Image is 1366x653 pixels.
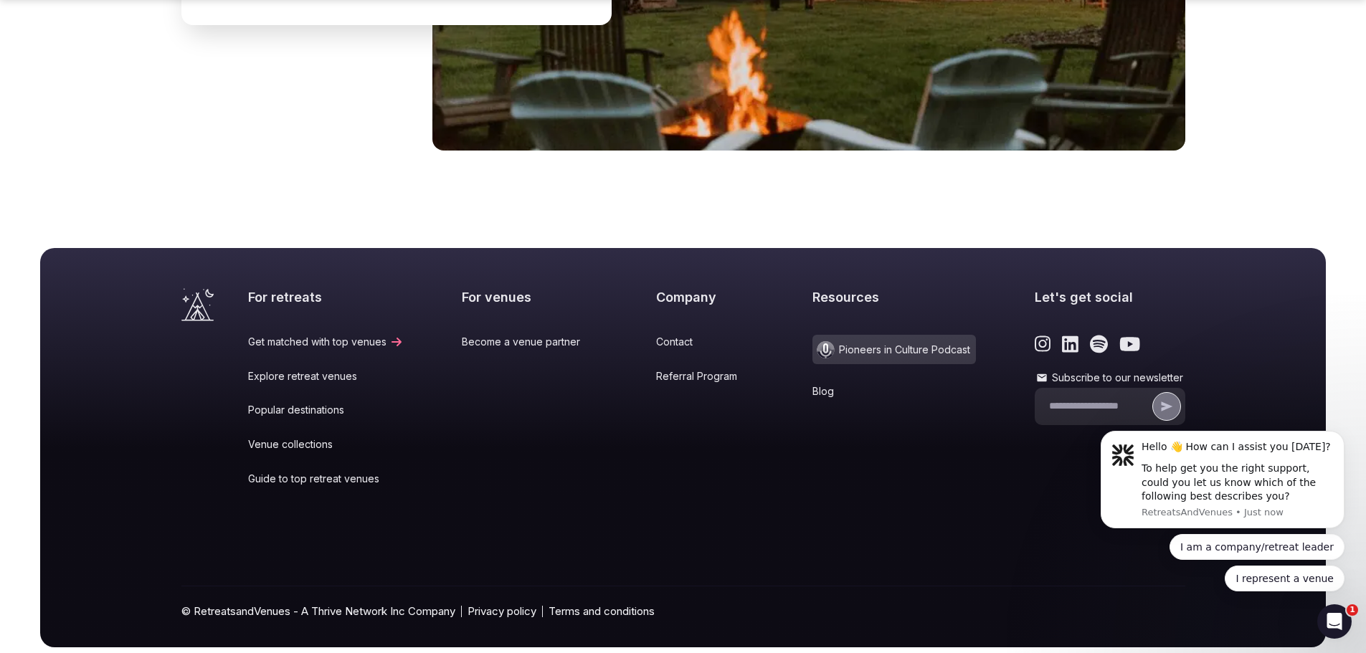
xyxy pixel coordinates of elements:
h2: Company [656,288,754,306]
h2: For venues [462,288,597,306]
a: Privacy policy [468,604,536,619]
a: Blog [812,384,976,399]
iframe: Intercom notifications message [1079,413,1366,646]
a: Explore retreat venues [248,369,404,383]
label: Subscribe to our newsletter [1035,371,1185,385]
a: Terms and conditions [549,604,655,619]
a: Venue collections [248,437,404,452]
span: 1 [1347,604,1358,616]
a: Get matched with top venues [248,335,404,349]
a: Visit the homepage [181,288,214,321]
a: Contact [656,335,754,349]
a: Popular destinations [248,403,404,417]
h2: Resources [812,288,976,306]
div: © RetreatsandVenues - A Thrive Network Inc Company [181,586,1185,647]
a: Link to the retreats and venues Youtube page [1119,335,1140,353]
a: Link to the retreats and venues Spotify page [1090,335,1108,353]
h2: For retreats [248,288,404,306]
h2: Let's get social [1035,288,1185,306]
a: Link to the retreats and venues Instagram page [1035,335,1051,353]
a: Pioneers in Culture Podcast [812,335,976,364]
iframe: Intercom live chat [1317,604,1352,639]
a: Become a venue partner [462,335,597,349]
a: Guide to top retreat venues [248,472,404,486]
a: Referral Program [656,369,754,383]
a: Link to the retreats and venues LinkedIn page [1062,335,1078,353]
